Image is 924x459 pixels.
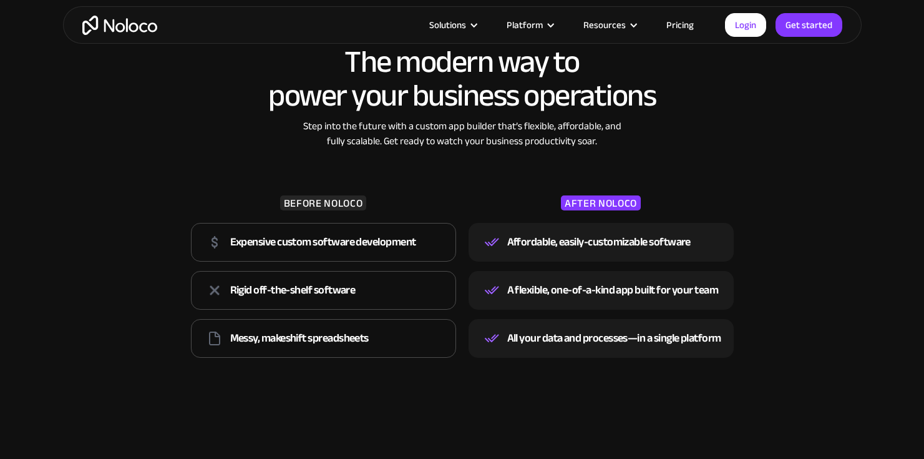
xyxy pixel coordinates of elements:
a: Get started [776,13,842,37]
div: AFTER NOLOCO [561,195,641,210]
a: Pricing [651,17,709,33]
div: Resources [568,17,651,33]
div: Messy, makeshift spreadsheets [230,329,369,348]
div: Rigid off-the-shelf software [230,281,356,300]
div: BEFORE NOLOCO [280,195,367,210]
div: All your data and processes—in a single platform [507,329,721,348]
div: Step into the future with a custom app builder that’s flexible, affordable, and fully scalable. G... [297,119,628,149]
div: Resources [583,17,626,33]
div: Affordable, easily-customizable software [507,233,691,252]
div: Expensive custom software development [230,233,416,252]
div: Solutions [414,17,491,33]
h2: The modern way to power your business operations [268,45,656,112]
a: Login [725,13,766,37]
div: Platform [507,17,543,33]
a: home [82,16,157,35]
div: Solutions [429,17,466,33]
div: A flexible, one-of-a-kind app built for your team [507,281,719,300]
div: Platform [491,17,568,33]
